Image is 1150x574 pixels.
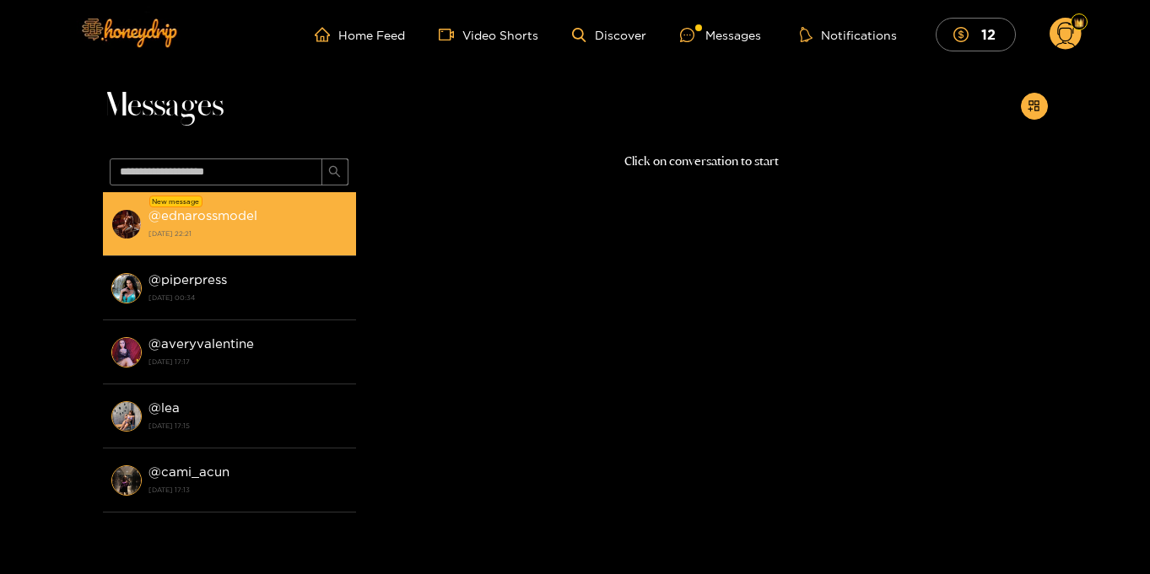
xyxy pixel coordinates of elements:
img: conversation [111,401,142,432]
strong: @ lea [148,400,180,415]
span: video-camera [439,27,462,42]
span: search [328,165,341,180]
img: conversation [111,273,142,303]
a: Discover [572,28,645,42]
div: Messages [680,25,761,45]
button: search [321,158,348,185]
strong: @ ednarossmodel [148,208,257,223]
button: Notifications [795,26,902,43]
div: New message [149,196,202,207]
a: Video Shorts [439,27,538,42]
mark: 12 [979,25,998,43]
img: Fan Level [1074,18,1084,28]
img: conversation [111,337,142,367]
strong: @ averyvalentine [148,336,254,351]
button: 12 [936,18,1016,51]
strong: [DATE] 17:13 [148,482,348,497]
button: appstore-add [1021,93,1048,120]
img: conversation [111,465,142,496]
strong: [DATE] 17:17 [148,354,348,369]
span: dollar [953,27,977,42]
p: Click on conversation to start [356,152,1048,171]
span: home [315,27,338,42]
strong: [DATE] 00:34 [148,290,348,305]
strong: @ piperpress [148,272,227,287]
strong: [DATE] 17:15 [148,418,348,433]
strong: @ cami_acun [148,464,229,479]
a: Home Feed [315,27,405,42]
span: Messages [103,86,224,126]
strong: [DATE] 22:21 [148,226,348,241]
img: conversation [111,209,142,239]
span: appstore-add [1028,99,1040,114]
